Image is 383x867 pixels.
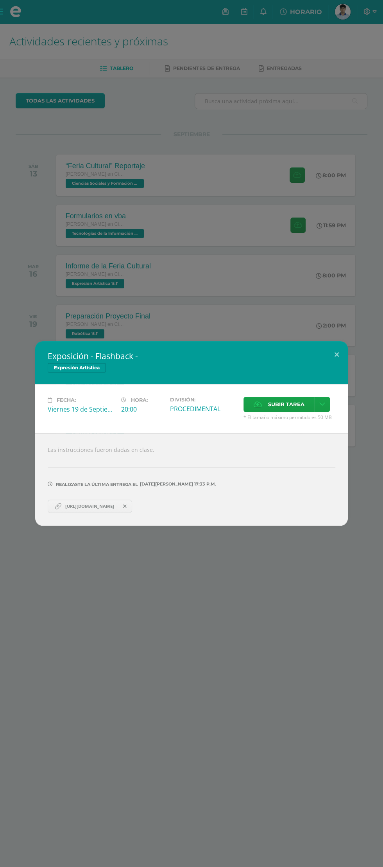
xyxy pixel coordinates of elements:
label: División: [170,397,237,403]
span: Realizaste la última entrega el [56,482,138,487]
span: Hora: [131,397,148,403]
div: 20:00 [121,405,164,414]
h2: Exposición - Flashback - [48,351,335,362]
span: * El tamaño máximo permitido es 50 MB [243,414,335,421]
span: Expresión Artística [48,363,106,372]
span: Subir tarea [268,397,304,412]
div: Las instrucciones fueron dadas en clase. [35,433,348,525]
div: Viernes 19 de Septiembre [48,405,115,414]
span: [URL][DOMAIN_NAME] [61,503,118,509]
span: Fecha: [57,397,76,403]
a: [URL][DOMAIN_NAME] [48,500,132,513]
div: PROCEDIMENTAL [170,405,237,413]
button: Close (Esc) [326,341,348,368]
span: Remover entrega [118,502,132,511]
